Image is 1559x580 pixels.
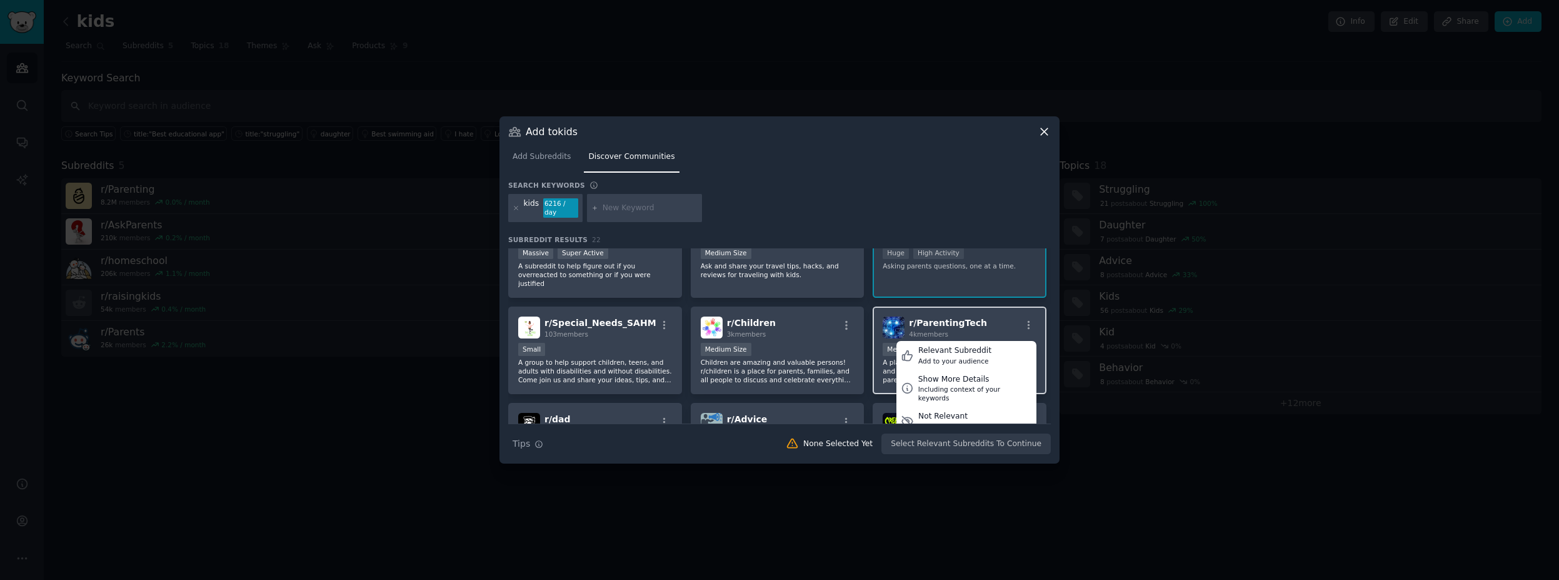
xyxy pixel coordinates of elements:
[584,147,679,173] a: Discover Communities
[544,414,571,424] span: r/ dad
[883,317,905,338] img: ParentingTech
[701,413,723,435] img: Advice
[701,262,855,279] p: Ask and share your travel tips, hacks, and reviews for traveling with kids.
[918,345,991,357] div: Relevant Subreddit
[883,343,933,356] div: Medium Size
[918,422,1001,431] div: Hide from all your results
[727,318,776,328] span: r/ Children
[518,246,553,259] div: Massive
[544,318,656,328] span: r/ Special_Needs_SAHM
[518,413,540,435] img: dad
[727,330,766,338] span: 3k members
[701,343,751,356] div: Medium Size
[701,317,723,338] img: Children
[508,433,548,455] button: Tips
[909,330,948,338] span: 4k members
[526,125,578,138] h3: Add to kids
[508,235,588,244] span: Subreddit Results
[524,198,539,218] div: kids
[883,358,1036,384] p: A place for everyone to discuss their favorite, and most hated, tech that try to make parenting b...
[909,318,987,328] span: r/ ParentingTech
[518,262,672,288] p: A subreddit to help figure out if you overreacted to something or if you were justified
[513,437,530,450] span: Tips
[803,439,873,450] div: None Selected Yet
[603,203,698,214] input: New Keyword
[518,343,545,356] div: Small
[518,358,672,384] p: A group to help support children, teens, and adults with disabilities and without disabilities. C...
[558,246,608,259] div: Super Active
[592,236,601,243] span: 22
[918,357,991,365] div: Add to your audience
[701,246,751,259] div: Medium Size
[543,198,578,218] div: 6216 / day
[508,147,575,173] a: Add Subreddits
[513,151,571,163] span: Add Subreddits
[701,358,855,384] p: Children are amazing and valuable persons! r/children is a place for parents, families, and all p...
[588,151,674,163] span: Discover Communities
[918,374,1032,385] div: Show More Details
[544,330,588,338] span: 103 members
[727,414,768,424] span: r/ Advice
[508,181,585,190] h3: Search keywords
[918,411,1001,422] div: Not Relevant
[518,317,540,338] img: Special_Needs_SAHM
[918,385,1032,402] div: Including context of your keywords
[883,413,905,435] img: creepcast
